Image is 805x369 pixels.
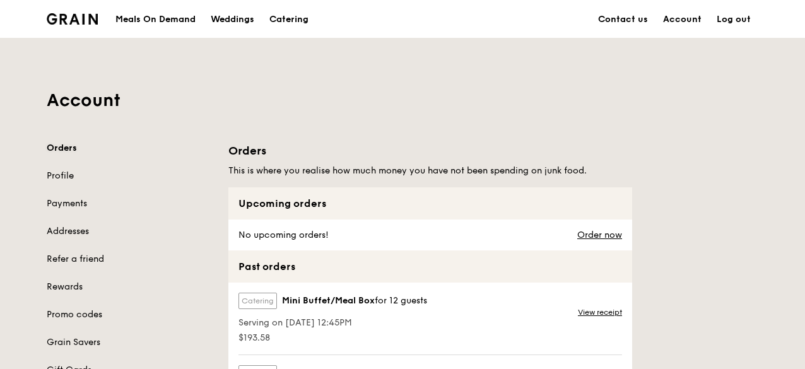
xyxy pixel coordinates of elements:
[115,1,196,38] div: Meals On Demand
[228,187,632,220] div: Upcoming orders
[709,1,758,38] a: Log out
[47,89,758,112] h1: Account
[211,1,254,38] div: Weddings
[228,220,336,250] div: No upcoming orders!
[238,317,427,329] span: Serving on [DATE] 12:45PM
[47,308,213,321] a: Promo codes
[47,197,213,210] a: Payments
[47,142,213,155] a: Orders
[238,332,427,344] span: $193.58
[47,281,213,293] a: Rewards
[238,293,277,309] label: Catering
[228,250,632,283] div: Past orders
[228,142,632,160] h1: Orders
[655,1,709,38] a: Account
[47,13,98,25] img: Grain
[47,336,213,349] a: Grain Savers
[269,1,308,38] div: Catering
[47,253,213,266] a: Refer a friend
[577,230,622,240] a: Order now
[228,165,632,177] h5: This is where you realise how much money you have not been spending on junk food.
[578,307,622,317] a: View receipt
[203,1,262,38] a: Weddings
[375,295,427,306] span: for 12 guests
[282,295,375,307] span: Mini Buffet/Meal Box
[591,1,655,38] a: Contact us
[262,1,316,38] a: Catering
[47,225,213,238] a: Addresses
[47,170,213,182] a: Profile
